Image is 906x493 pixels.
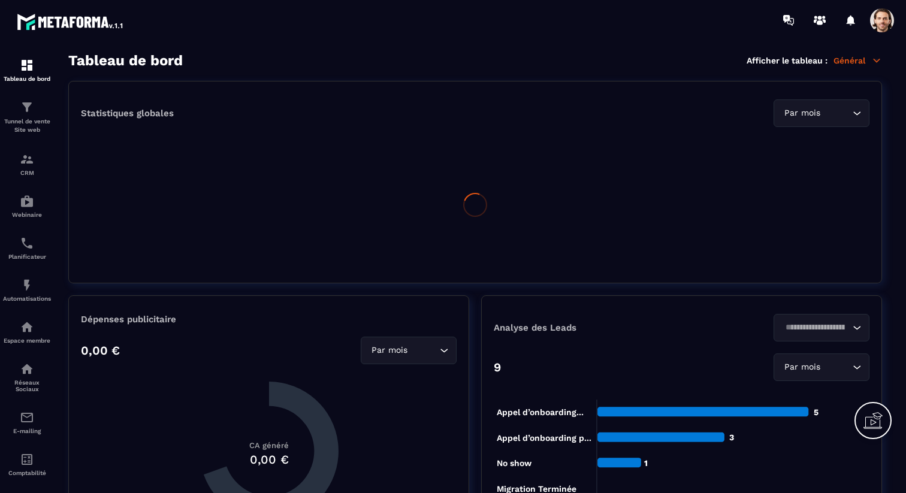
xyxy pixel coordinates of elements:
img: scheduler [20,236,34,250]
div: Search for option [361,337,457,364]
h3: Tableau de bord [68,52,183,69]
a: automationsautomationsEspace membre [3,311,51,353]
p: Réseaux Sociaux [3,379,51,392]
a: formationformationTunnel de vente Site web [3,91,51,143]
img: formation [20,152,34,167]
div: Search for option [774,314,869,341]
p: Analyse des Leads [494,322,682,333]
div: Search for option [774,353,869,381]
p: 9 [494,360,501,374]
tspan: Appel d’onboarding p... [497,433,591,443]
p: Afficher le tableau : [747,56,828,65]
p: CRM [3,170,51,176]
span: Par mois [781,361,823,374]
tspan: No show [497,458,532,468]
img: logo [17,11,125,32]
img: email [20,410,34,425]
span: Par mois [369,344,410,357]
a: formationformationCRM [3,143,51,185]
input: Search for option [823,107,850,120]
a: emailemailE-mailing [3,401,51,443]
p: E-mailing [3,428,51,434]
p: Tunnel de vente Site web [3,117,51,134]
img: social-network [20,362,34,376]
p: Webinaire [3,211,51,218]
img: automations [20,320,34,334]
a: formationformationTableau de bord [3,49,51,91]
input: Search for option [410,344,437,357]
img: automations [20,194,34,208]
p: Espace membre [3,337,51,344]
p: Statistiques globales [81,108,174,119]
tspan: Appel d’onboarding... [497,407,584,418]
div: Search for option [774,99,869,127]
p: 0,00 € [81,343,120,358]
a: automationsautomationsAutomatisations [3,269,51,311]
input: Search for option [823,361,850,374]
a: social-networksocial-networkRéseaux Sociaux [3,353,51,401]
input: Search for option [781,321,850,334]
img: formation [20,100,34,114]
p: Général [833,55,882,66]
a: accountantaccountantComptabilité [3,443,51,485]
p: Tableau de bord [3,75,51,82]
p: Dépenses publicitaire [81,314,457,325]
img: automations [20,278,34,292]
img: accountant [20,452,34,467]
p: Automatisations [3,295,51,302]
a: automationsautomationsWebinaire [3,185,51,227]
img: formation [20,58,34,72]
p: Comptabilité [3,470,51,476]
span: Par mois [781,107,823,120]
p: Planificateur [3,253,51,260]
a: schedulerschedulerPlanificateur [3,227,51,269]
